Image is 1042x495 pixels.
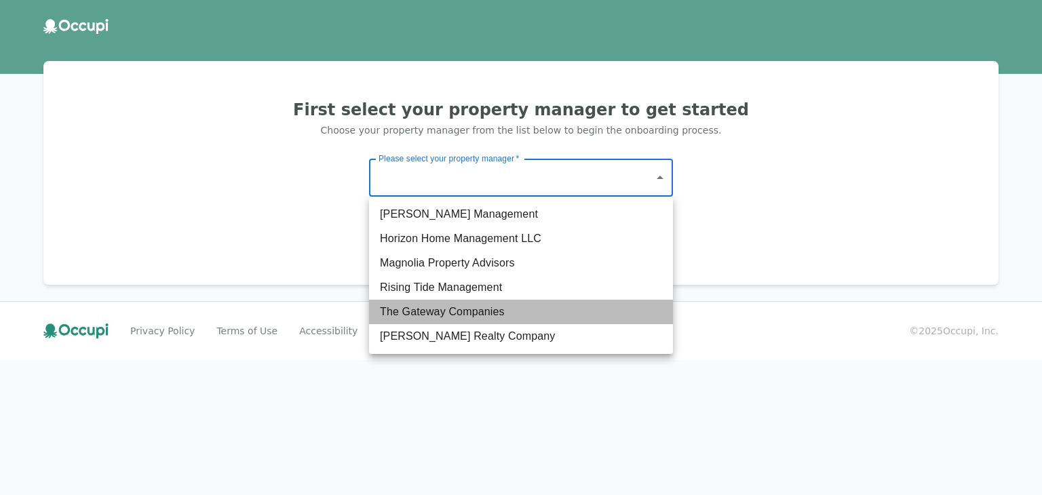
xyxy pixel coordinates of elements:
li: Rising Tide Management [369,275,673,300]
li: Magnolia Property Advisors [369,251,673,275]
li: [PERSON_NAME] Realty Company [369,324,673,349]
li: The Gateway Companies [369,300,673,324]
li: Horizon Home Management LLC [369,226,673,251]
li: [PERSON_NAME] Management [369,202,673,226]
